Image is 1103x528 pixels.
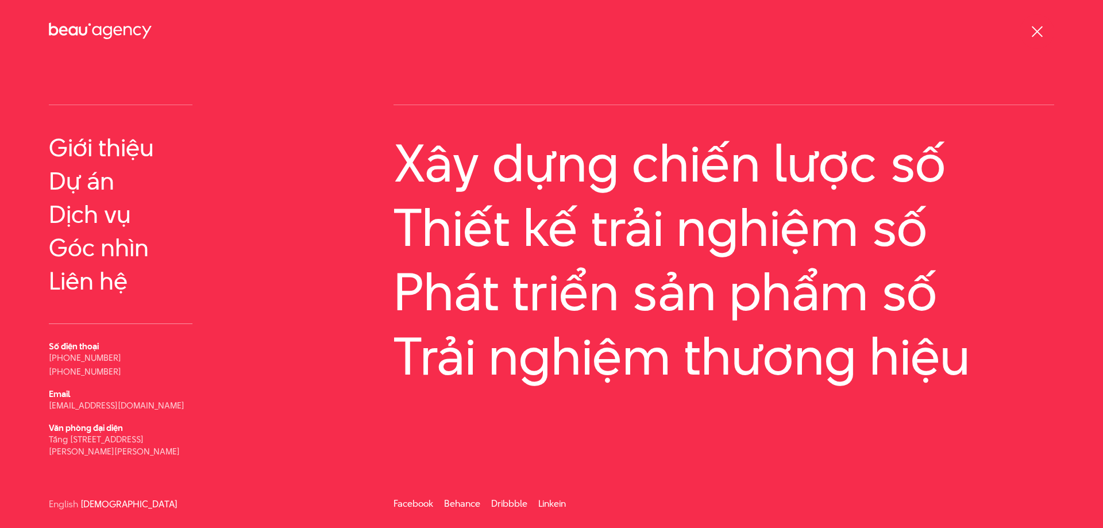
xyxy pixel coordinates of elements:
a: Xây dựng chiến lược số [394,134,1054,192]
a: [EMAIL_ADDRESS][DOMAIN_NAME] [49,399,184,411]
a: Giới thiệu [49,134,192,161]
a: Trải nghiệm thương hiệu [394,327,1054,386]
a: Dịch vụ [49,201,192,228]
b: Email [49,388,70,400]
a: Liên hệ [49,267,192,295]
a: [PHONE_NUMBER] [49,365,121,377]
a: Thiết kế trải nghiệm số [394,198,1054,257]
a: Behance [444,497,480,510]
a: Linkein [538,497,566,510]
a: Góc nhìn [49,234,192,261]
a: [DEMOGRAPHIC_DATA] [80,500,178,508]
a: [PHONE_NUMBER] [49,352,121,364]
a: Dự án [49,167,192,195]
b: Số điện thoại [49,340,99,352]
a: Dribbble [491,497,527,510]
p: Tầng [STREET_ADDRESS][PERSON_NAME][PERSON_NAME] [49,433,192,457]
b: Văn phòng đại diện [49,422,123,434]
a: Facebook [394,497,433,510]
a: English [49,500,78,508]
a: Phát triển sản phẩm số [394,263,1054,321]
